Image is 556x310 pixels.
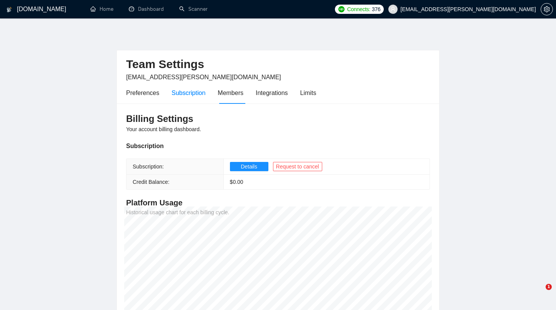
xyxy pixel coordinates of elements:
[338,6,345,12] img: upwork-logo.png
[90,6,113,12] a: homeHome
[133,179,170,185] span: Credit Balance:
[7,3,12,16] img: logo
[300,88,316,98] div: Limits
[541,3,553,15] button: setting
[273,162,322,171] button: Request to cancel
[171,88,205,98] div: Subscription
[372,5,380,13] span: 376
[126,88,159,98] div: Preferences
[530,284,548,302] iframe: Intercom live chat
[546,284,552,290] span: 1
[126,57,430,72] h2: Team Settings
[230,162,268,171] button: Details
[256,88,288,98] div: Integrations
[276,162,319,171] span: Request to cancel
[218,88,243,98] div: Members
[241,162,257,171] span: Details
[126,141,430,151] div: Subscription
[230,179,243,185] span: $ 0.00
[541,6,553,12] a: setting
[133,163,164,170] span: Subscription:
[126,126,201,132] span: Your account billing dashboard.
[347,5,370,13] span: Connects:
[390,7,396,12] span: user
[126,197,430,208] h4: Platform Usage
[126,113,430,125] h3: Billing Settings
[126,74,281,80] span: [EMAIL_ADDRESS][PERSON_NAME][DOMAIN_NAME]
[179,6,208,12] a: searchScanner
[129,6,164,12] a: dashboardDashboard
